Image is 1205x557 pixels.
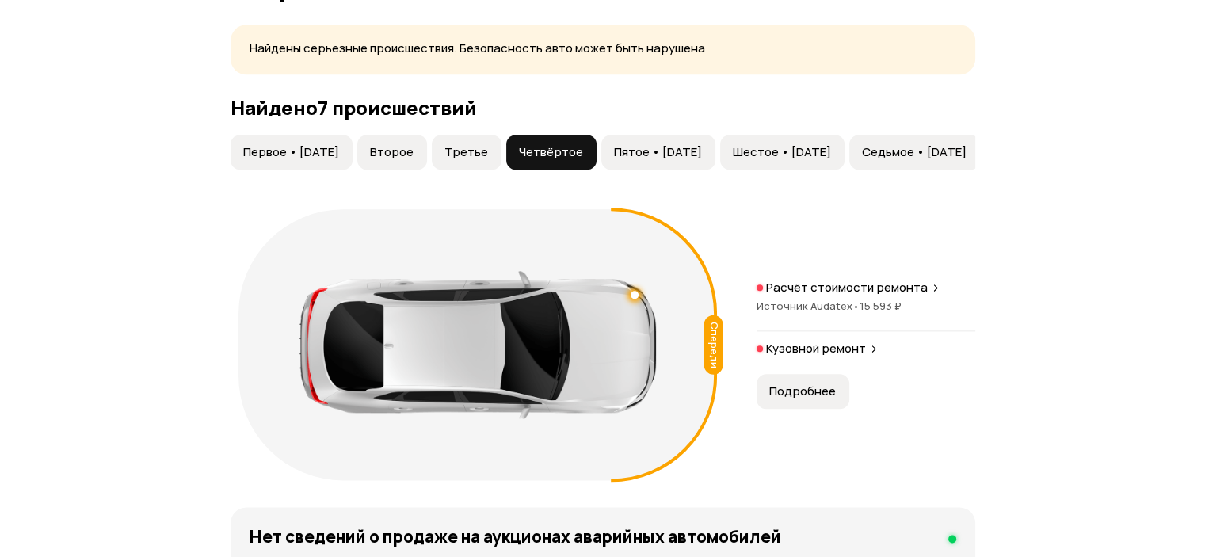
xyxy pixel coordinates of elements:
[243,144,339,160] span: Первое • [DATE]
[444,144,488,160] span: Третье
[860,299,902,313] span: 15 593 ₽
[769,383,836,399] span: Подробнее
[862,144,967,160] span: Седьмое • [DATE]
[757,299,860,313] span: Источник Audatex
[601,135,715,170] button: Пятое • [DATE]
[519,144,583,160] span: Четвёртое
[766,341,866,357] p: Кузовной ремонт
[733,144,831,160] span: Шестое • [DATE]
[370,144,414,160] span: Второе
[357,135,427,170] button: Второе
[231,135,353,170] button: Первое • [DATE]
[704,315,723,374] div: Спереди
[250,40,956,57] p: Найдены серьезные происшествия. Безопасность авто может быть нарушена
[506,135,597,170] button: Четвёртое
[849,135,980,170] button: Седьмое • [DATE]
[720,135,845,170] button: Шестое • [DATE]
[614,144,702,160] span: Пятое • [DATE]
[757,374,849,409] button: Подробнее
[250,526,781,547] h4: Нет сведений о продаже на аукционах аварийных автомобилей
[852,299,860,313] span: •
[432,135,501,170] button: Третье
[766,280,928,296] p: Расчёт стоимости ремонта
[231,97,975,119] h3: Найдено 7 происшествий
